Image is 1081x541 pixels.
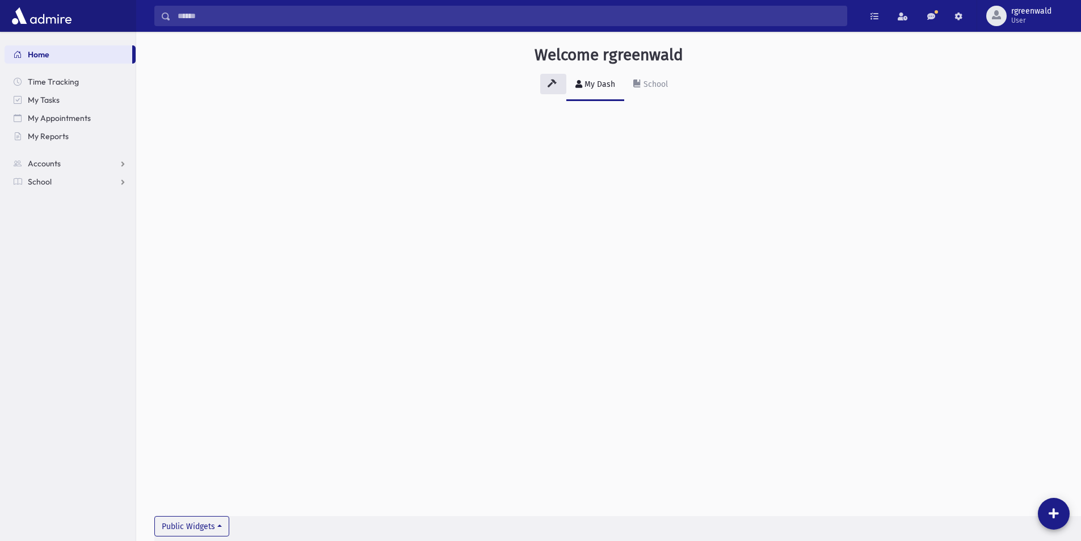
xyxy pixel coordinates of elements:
button: Public Widgets [154,516,229,536]
span: rgreenwald [1011,7,1051,16]
span: My Tasks [28,95,60,105]
span: My Reports [28,131,69,141]
div: My Dash [582,79,615,89]
a: My Reports [5,127,136,145]
span: My Appointments [28,113,91,123]
a: Time Tracking [5,73,136,91]
span: School [28,177,52,187]
a: School [5,173,136,191]
span: User [1011,16,1051,25]
input: Search [171,6,847,26]
div: School [641,79,668,89]
span: Home [28,49,49,60]
a: Accounts [5,154,136,173]
h3: Welcome rgreenwald [535,45,683,65]
a: Home [5,45,132,64]
img: AdmirePro [9,5,74,27]
a: School [624,69,677,101]
a: My Dash [566,69,624,101]
a: My Appointments [5,109,136,127]
span: Accounts [28,158,61,169]
a: My Tasks [5,91,136,109]
span: Time Tracking [28,77,79,87]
